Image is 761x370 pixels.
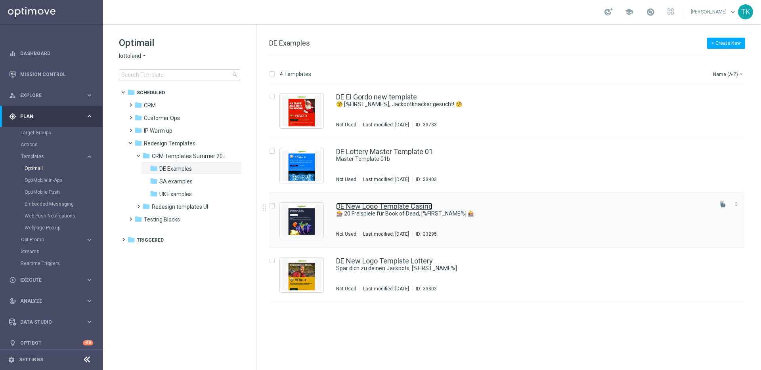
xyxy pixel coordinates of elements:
[144,140,195,147] span: Redesign Templates
[261,138,759,193] div: Press SPACE to select this row.
[412,231,437,237] div: ID:
[9,298,94,304] button: track_changes Analyze keyboard_arrow_right
[134,101,142,109] i: folder
[8,356,15,363] i: settings
[261,248,759,302] div: Press SPACE to select this row.
[21,246,102,257] div: Streams
[360,122,412,128] div: Last modified: [DATE]
[86,297,93,305] i: keyboard_arrow_right
[25,198,102,210] div: Embedded Messaging
[20,278,86,282] span: Execute
[9,340,94,346] button: lightbulb Optibot +10
[261,193,759,248] div: Press SPACE to select this row.
[732,199,740,209] button: more_vert
[282,259,321,290] img: 33303.jpeg
[134,126,142,134] i: folder
[25,189,82,195] a: OptiMobile Push
[232,72,238,78] span: search
[9,277,94,283] div: play_circle_outline Execute keyboard_arrow_right
[9,50,94,57] button: equalizer Dashboard
[412,176,437,183] div: ID:
[9,113,86,120] div: Plan
[336,176,356,183] div: Not Used
[134,215,142,223] i: folder
[150,164,158,172] i: folder
[25,162,102,174] div: Optimail
[738,4,753,19] div: TK
[21,248,82,255] a: Streams
[423,231,437,237] div: 33295
[20,64,93,85] a: Mission Control
[25,165,82,172] a: Optimail
[159,191,192,198] span: UK Examples
[21,237,78,242] span: OptiPromo
[9,113,94,120] div: gps_fixed Plan keyboard_arrow_right
[127,88,135,96] i: folder
[159,178,193,185] span: SA examples
[25,186,102,198] div: OptiMobile Push
[144,127,172,134] span: IP Warm up
[21,237,86,242] div: OptiPromo
[412,122,437,128] div: ID:
[119,52,141,60] span: lottoland
[336,286,356,292] div: Not Used
[9,71,94,78] button: Mission Control
[9,277,86,284] div: Execute
[150,190,158,198] i: folder
[127,236,135,244] i: folder
[86,153,93,160] i: keyboard_arrow_right
[336,122,356,128] div: Not Used
[9,277,16,284] i: play_circle_outline
[9,92,16,99] i: person_search
[21,260,82,267] a: Realtime Triggers
[336,210,711,217] div: 🎰 20 Freispiele für Book of Dead, [%FIRST_NAME%] 🎰
[9,43,93,64] div: Dashboard
[423,176,437,183] div: 33403
[86,92,93,99] i: keyboard_arrow_right
[141,52,147,60] i: arrow_drop_down
[282,150,321,181] img: 33403.jpeg
[728,8,737,16] span: keyboard_arrow_down
[282,205,321,236] img: 33295.jpeg
[86,113,93,120] i: keyboard_arrow_right
[625,8,633,16] span: school
[20,93,86,98] span: Explore
[336,210,693,217] a: 🎰 20 Freispiele für Book of Dead, [%FIRST_NAME%] 🎰
[336,265,711,272] div: Spar dich zu deinen Jackpots, [%FIRST_NAME%]
[9,92,94,99] button: person_search Explore keyboard_arrow_right
[119,52,147,60] button: lottoland arrow_drop_down
[152,203,208,210] span: Redesign templates UI
[144,102,156,109] span: CRM
[9,332,93,353] div: Optibot
[150,177,158,185] i: folder
[280,71,311,78] p: 4 Templates
[20,114,86,119] span: Plan
[9,50,16,57] i: equalizer
[25,177,82,183] a: OptiMobile In-App
[269,39,310,47] span: DE Examples
[707,38,745,49] button: + Create New
[119,69,240,80] input: Search Template
[142,152,150,160] i: folder
[21,130,82,136] a: Target Groups
[719,201,726,208] i: file_copy
[21,141,82,148] a: Actions
[142,202,150,210] i: folder
[336,101,711,108] div: 🧐 [%FIRST_NAME%], Jackpotknacker gesucht! 🧐
[336,101,693,108] a: 🧐 [%FIRST_NAME%], Jackpotknacker gesucht! 🧐
[733,201,739,207] i: more_vert
[712,69,745,79] button: Name (A-Z)arrow_drop_down
[336,155,693,163] a: Master Template 01b
[19,357,43,362] a: Settings
[9,298,86,305] div: Analyze
[336,231,356,237] div: Not Used
[9,113,16,120] i: gps_fixed
[137,89,165,96] span: Scheduled
[360,176,412,183] div: Last modified: [DATE]
[423,286,437,292] div: 33303
[738,71,744,77] i: arrow_drop_down
[9,339,16,347] i: lightbulb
